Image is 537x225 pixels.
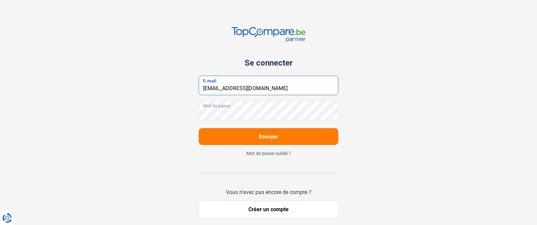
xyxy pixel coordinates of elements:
button: Envoyer [199,128,338,145]
div: Se connecter [199,58,338,68]
button: Mot de passe oublié ? [199,150,338,156]
span: Envoyer [259,134,278,140]
img: TopCompare.be [232,27,305,42]
div: Vous n'avez pas encore de compte ? [199,189,338,195]
button: Créer un compte [199,201,338,218]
